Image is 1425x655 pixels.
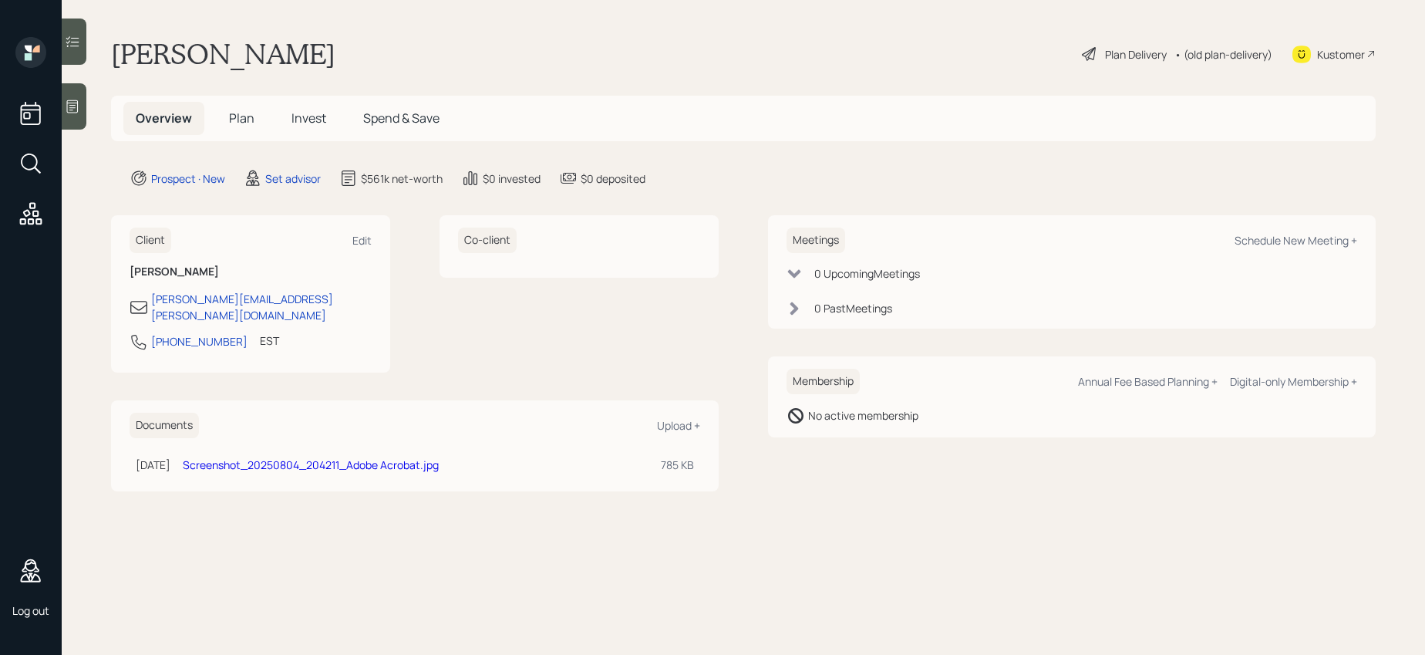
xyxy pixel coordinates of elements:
[1105,46,1167,62] div: Plan Delivery
[458,228,517,253] h6: Co-client
[111,37,335,71] h1: [PERSON_NAME]
[814,300,892,316] div: 0 Past Meeting s
[183,457,439,472] a: Screenshot_20250804_204211_Adobe Acrobat.jpg
[1317,46,1365,62] div: Kustomer
[151,333,248,349] div: [PHONE_NUMBER]
[130,413,199,438] h6: Documents
[361,171,443,187] div: $561k net-worth
[363,110,440,127] span: Spend & Save
[12,603,49,618] div: Log out
[1078,374,1218,389] div: Annual Fee Based Planning +
[483,171,541,187] div: $0 invested
[1235,233,1357,248] div: Schedule New Meeting +
[808,407,918,424] div: No active membership
[1174,46,1272,62] div: • (old plan-delivery)
[581,171,645,187] div: $0 deposited
[136,110,192,127] span: Overview
[291,110,326,127] span: Invest
[657,418,700,433] div: Upload +
[260,333,279,349] div: EST
[136,457,170,473] div: [DATE]
[130,265,372,279] h6: [PERSON_NAME]
[130,228,171,253] h6: Client
[265,171,321,187] div: Set advisor
[151,291,372,323] div: [PERSON_NAME][EMAIL_ADDRESS][PERSON_NAME][DOMAIN_NAME]
[151,171,225,187] div: Prospect · New
[229,110,254,127] span: Plan
[787,369,860,394] h6: Membership
[661,457,694,473] div: 785 KB
[352,233,372,248] div: Edit
[1230,374,1357,389] div: Digital-only Membership +
[814,265,920,282] div: 0 Upcoming Meeting s
[787,228,845,253] h6: Meetings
